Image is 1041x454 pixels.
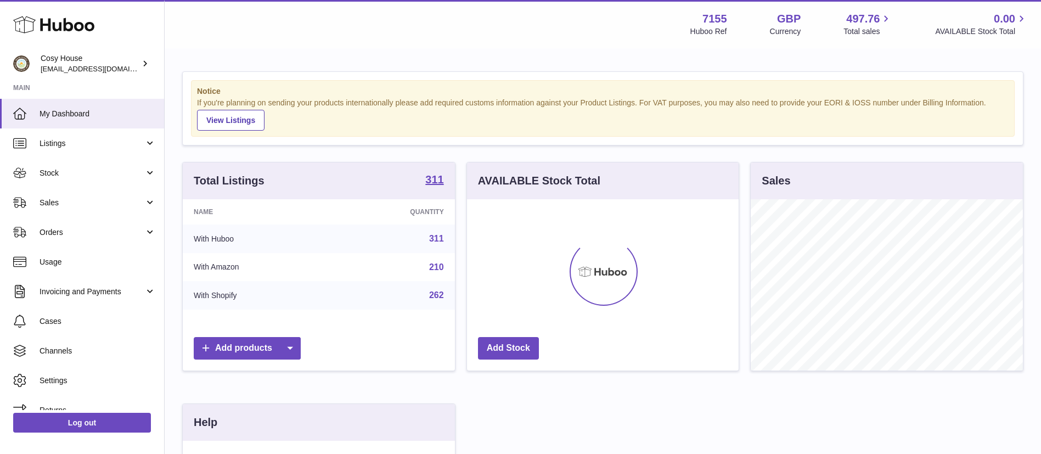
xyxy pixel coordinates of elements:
[429,262,444,272] a: 210
[41,64,161,73] span: [EMAIL_ADDRESS][DOMAIN_NAME]
[183,225,331,253] td: With Huboo
[194,337,301,360] a: Add products
[478,173,600,188] h3: AVAILABLE Stock Total
[40,375,156,386] span: Settings
[183,281,331,310] td: With Shopify
[425,174,443,185] strong: 311
[935,26,1028,37] span: AVAILABLE Stock Total
[690,26,727,37] div: Huboo Ref
[994,12,1015,26] span: 0.00
[425,174,443,187] a: 311
[183,253,331,282] td: With Amazon
[429,234,444,243] a: 311
[762,173,790,188] h3: Sales
[40,138,144,149] span: Listings
[13,413,151,433] a: Log out
[777,12,801,26] strong: GBP
[935,12,1028,37] a: 0.00 AVAILABLE Stock Total
[197,110,265,131] a: View Listings
[197,98,1009,131] div: If you're planning on sending your products internationally please add required customs informati...
[40,257,156,267] span: Usage
[40,198,144,208] span: Sales
[41,53,139,74] div: Cosy House
[40,109,156,119] span: My Dashboard
[40,227,144,238] span: Orders
[40,405,156,416] span: Returns
[40,346,156,356] span: Channels
[478,337,539,360] a: Add Stock
[770,26,801,37] div: Currency
[40,316,156,327] span: Cases
[194,415,217,430] h3: Help
[183,199,331,225] th: Name
[13,55,30,72] img: internalAdmin-7155@internal.huboo.com
[40,287,144,297] span: Invoicing and Payments
[843,26,892,37] span: Total sales
[846,12,880,26] span: 497.76
[194,173,265,188] h3: Total Listings
[843,12,892,37] a: 497.76 Total sales
[702,12,727,26] strong: 7155
[40,168,144,178] span: Stock
[331,199,454,225] th: Quantity
[197,86,1009,97] strong: Notice
[429,290,444,300] a: 262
